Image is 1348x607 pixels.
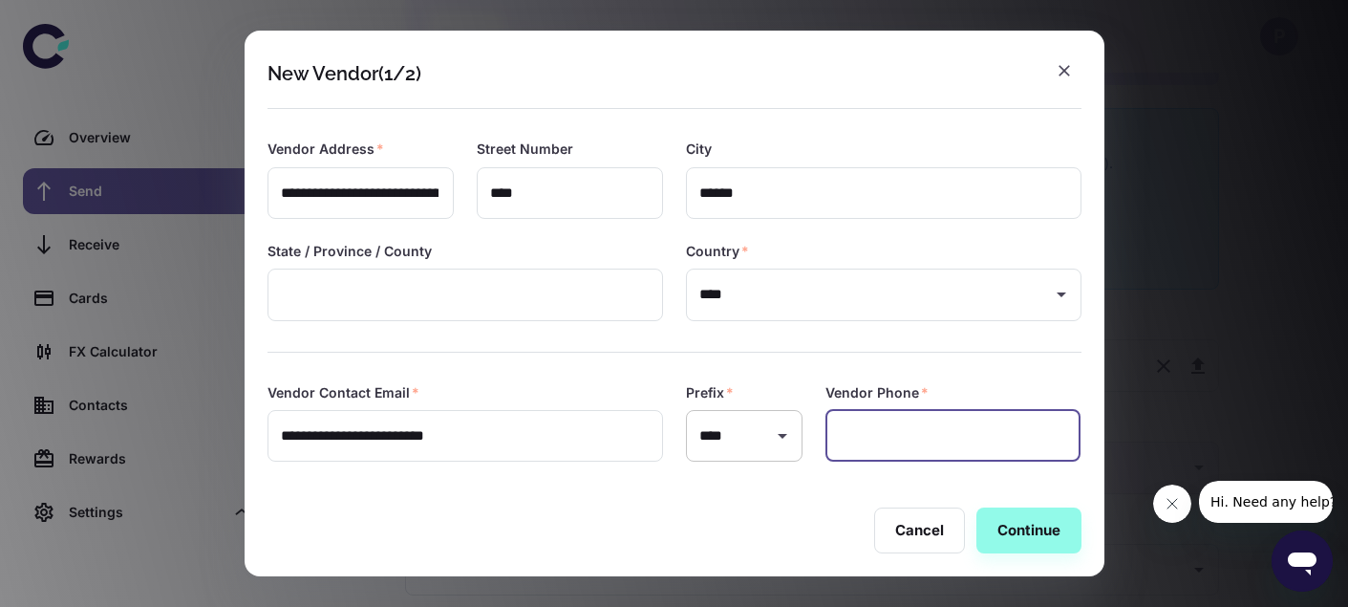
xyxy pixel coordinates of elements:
[267,242,432,261] label: State / Province / County
[686,383,734,402] label: Prefix
[1153,485,1191,523] iframe: Close message
[267,62,421,85] div: New Vendor (1/2)
[769,423,796,449] button: Open
[267,383,419,402] label: Vendor Contact Email
[976,508,1081,553] button: Continue
[1199,481,1333,523] iframe: Message from company
[686,242,749,261] label: Country
[267,140,384,159] label: Vendor Address
[686,140,712,159] label: City
[477,140,573,159] label: Street Number
[11,13,138,29] span: Hi. Need any help?
[874,508,965,553] button: Cancel
[825,383,929,402] label: Vendor Phone
[1272,531,1333,592] iframe: Button to launch messaging window
[1048,281,1075,308] button: Open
